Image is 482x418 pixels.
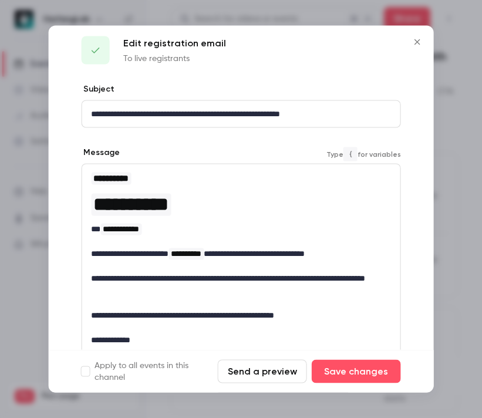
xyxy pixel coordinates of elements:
div: editor [82,101,400,127]
button: Send a preview [218,360,307,383]
span: Type for variables [326,147,401,161]
button: Save changes [312,360,401,383]
button: Close [406,31,429,54]
label: Message [81,147,120,159]
p: To live registrants [123,53,226,65]
div: editor [82,164,400,353]
p: Edit registration email [123,36,226,50]
label: Apply to all events in this channel [81,360,213,383]
label: Subject [81,83,114,95]
code: { [343,147,358,161]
